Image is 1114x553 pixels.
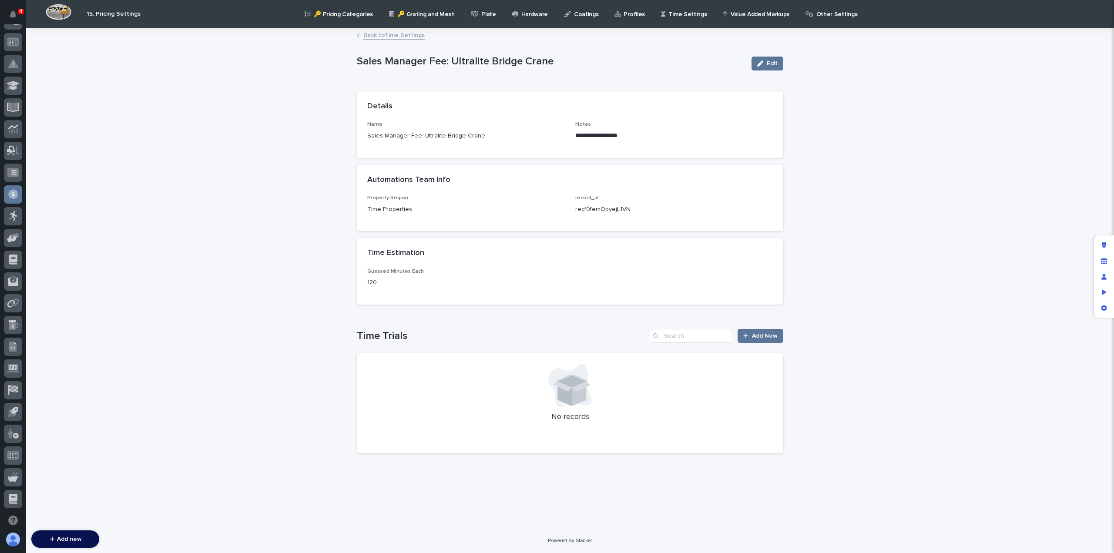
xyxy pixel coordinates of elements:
[357,55,745,68] p: Sales Manager Fee: Ultralite Bridge Crane
[31,530,99,548] button: Add new
[575,195,599,201] span: record_id
[4,5,22,23] button: Notifications
[11,10,22,24] div: Notifications4
[752,333,778,339] span: Add New
[4,530,22,549] button: users-avatar
[46,4,71,20] img: Workspace Logo
[87,10,141,18] h2: 15. Pricing Settings
[19,8,22,14] p: 4
[87,30,105,37] span: Pylon
[367,122,383,127] span: Name
[367,205,565,214] p: Time Properties
[367,269,424,274] span: Guessed Minutes Each
[650,329,732,343] input: Search
[357,330,646,342] h1: Time Trials
[367,175,450,185] h2: Automations Team Info
[1096,285,1112,300] div: Preview as
[367,195,408,201] span: Property Region
[367,278,496,287] p: 120
[367,412,773,422] p: No records
[1096,238,1112,253] div: Edit layout
[367,102,393,111] h2: Details
[367,248,424,258] h2: Time Estimation
[575,122,591,127] span: Notes
[363,30,425,40] a: Back toTime Settings
[767,60,778,67] span: Edit
[738,329,783,343] a: Add New
[61,30,105,37] a: Powered byPylon
[752,57,783,70] button: Edit
[1096,253,1112,269] div: Manage fields and data
[1096,269,1112,285] div: Manage users
[4,511,22,530] button: Open support chat
[367,131,565,141] p: Sales Manager Fee: Ultralite Bridge Crane
[548,538,592,543] a: Powered By Stacker
[575,205,631,214] p: recf0femOpyejL1VN
[1096,300,1112,316] div: App settings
